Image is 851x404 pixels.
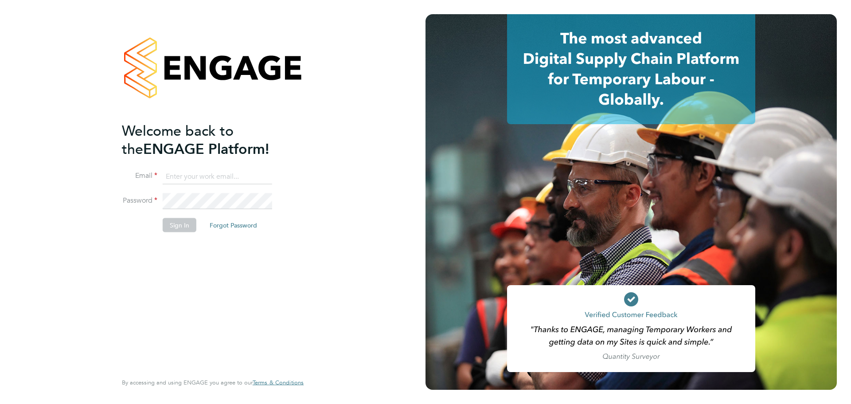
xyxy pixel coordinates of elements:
label: Password [122,196,157,205]
span: Welcome back to the [122,122,234,157]
button: Forgot Password [203,218,264,232]
h2: ENGAGE Platform! [122,122,295,158]
span: By accessing and using ENGAGE you agree to our [122,379,304,386]
input: Enter your work email... [163,169,272,184]
button: Sign In [163,218,196,232]
a: Terms & Conditions [253,379,304,386]
label: Email [122,171,157,180]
